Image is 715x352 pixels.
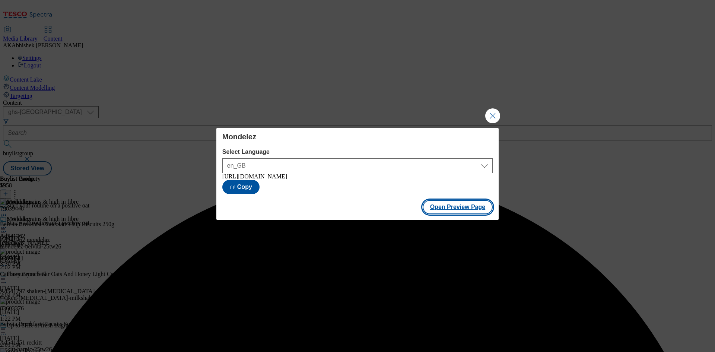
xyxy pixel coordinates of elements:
[222,149,493,155] label: Select Language
[222,180,260,194] button: Copy
[222,173,493,180] div: [URL][DOMAIN_NAME]
[423,200,493,214] button: Open Preview Page
[485,108,500,123] button: Close Modal
[216,128,499,220] div: Modal
[222,132,493,141] h4: Mondelez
